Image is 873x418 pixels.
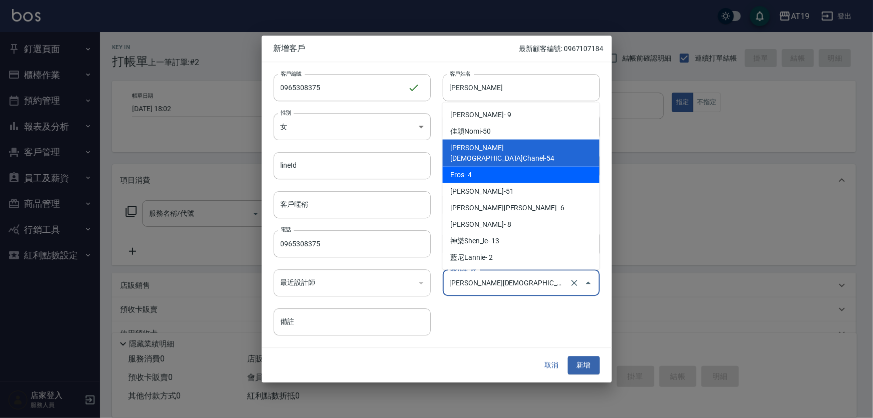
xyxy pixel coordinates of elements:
[443,266,600,282] li: [PERSON_NAME]- 1
[443,233,600,249] li: 神樂Shen_le- 13
[519,44,603,54] p: 最新顧客編號: 0967107184
[443,183,600,200] li: [PERSON_NAME]-51
[274,44,519,54] span: 新增客戶
[443,123,600,140] li: 佳穎Nomi-50
[443,167,600,183] li: Eros- 4
[450,70,471,77] label: 客戶姓名
[443,200,600,216] li: [PERSON_NAME][PERSON_NAME]- 6
[567,276,581,290] button: Clear
[281,226,291,233] label: 電話
[281,70,302,77] label: 客戶編號
[443,216,600,233] li: [PERSON_NAME]- 8
[443,140,600,167] li: [PERSON_NAME][DEMOGRAPHIC_DATA]Chanel-54
[443,249,600,266] li: 藍尼Lannie- 2
[580,275,596,291] button: Close
[536,356,568,375] button: 取消
[443,107,600,123] li: [PERSON_NAME]- 9
[568,356,600,375] button: 新增
[281,109,291,116] label: 性別
[274,113,431,140] div: 女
